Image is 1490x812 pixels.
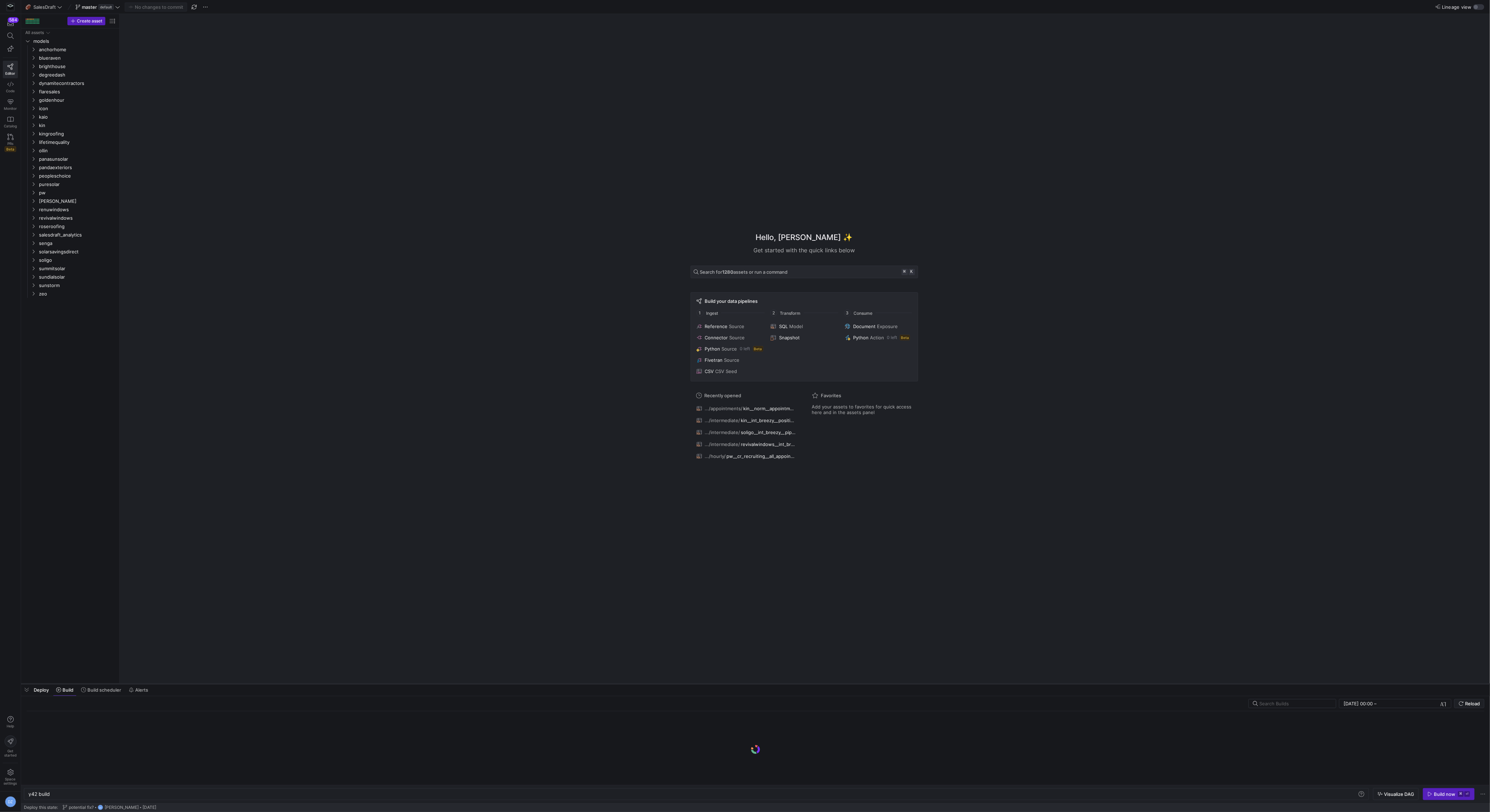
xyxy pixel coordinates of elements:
[24,138,117,146] div: Press SPACE to select this row.
[691,246,918,254] div: Get started with the quick links below
[3,766,18,788] a: Spacesettings
[39,197,116,205] span: [PERSON_NAME]
[6,89,15,93] span: Code
[39,121,116,129] span: kin
[24,79,117,87] div: Press SPACE to select this row.
[789,324,803,329] span: Model
[39,222,116,231] span: roseroofing
[61,803,158,812] button: potential fix?DZ[PERSON_NAME][DATE]
[24,146,117,155] div: Press SPACE to select this row.
[3,17,18,29] button: 584
[6,71,15,75] span: Editor
[24,256,117,264] div: Press SPACE to select this row.
[24,62,117,71] div: Press SPACE to select this row.
[33,37,116,45] span: models
[39,180,116,188] span: puresolar
[24,197,117,205] div: Press SPACE to select this row.
[24,2,64,12] button: 🏈SalesDraft
[695,356,765,364] button: FivetranSource
[1464,791,1470,797] kbd: ⏎
[724,357,740,363] span: Source
[902,269,908,275] kbd: ⌘
[705,324,728,329] span: Reference
[695,440,798,449] button: .../intermediate/revivalwindows__int_breezy__pipeline_stages
[24,205,117,214] div: Press SPACE to select this row.
[39,138,116,146] span: lifetimequality
[705,430,740,435] span: .../intermediate/
[3,96,18,113] a: Monitor
[39,62,116,71] span: brighthouse
[39,248,116,256] span: solarsavingsdirect
[69,805,94,810] span: potential fix?
[67,17,105,25] button: Create asset
[3,78,18,96] a: Code
[3,131,18,155] a: PRsBeta
[24,180,117,188] div: Press SPACE to select this row.
[705,418,740,423] span: .../intermediate/
[39,281,116,289] span: sunstorm
[887,335,897,340] span: 0 left
[741,418,796,423] span: kin__int_breezy__position_custom_fields_wide
[716,368,737,374] span: CSV Seed
[24,214,117,222] div: Press SPACE to select this row.
[39,239,116,247] span: senga
[126,684,151,696] button: Alerts
[727,453,796,459] span: pw__cr_recruiting__all_appointments
[3,61,18,78] a: Editor
[39,214,116,222] span: revivalwindows
[705,393,741,398] span: Recently opened
[705,406,743,411] span: .../appointments/
[39,290,116,298] span: zeo
[753,346,763,352] span: Beta
[39,189,116,197] span: pw
[7,4,14,11] img: https://storage.googleapis.com/y42-prod-data-exchange/images/Yf2Qvegn13xqq0DljGMI0l8d5Zqtiw36EXr8...
[691,266,918,278] button: Search for1280assets or run a command⌘k
[24,281,117,289] div: Press SPACE to select this row.
[5,146,16,152] span: Beta
[24,289,117,298] div: Press SPACE to select this row.
[39,206,116,214] span: renuwindows
[39,164,116,172] span: pandaexteriors
[34,687,49,693] span: Deploy
[39,96,116,104] span: goldenhour
[24,222,117,231] div: Press SPACE to select this row.
[87,687,121,693] span: Build scheduler
[705,453,726,459] span: .../hourly/
[1344,701,1373,706] input: Start datetime
[25,30,44,35] div: All assets
[24,28,117,37] div: Press SPACE to select this row.
[722,346,737,352] span: Source
[877,324,898,329] span: Exposure
[695,404,798,413] button: .../appointments/kin__norm__appointment_facts
[741,430,796,435] span: soligo__int_breezy__pipeline_stages
[705,368,714,374] span: CSV
[39,172,116,180] span: peopleschoice
[853,324,876,329] span: Document
[24,155,117,163] div: Press SPACE to select this row.
[5,796,16,807] div: DZ
[1454,699,1484,708] button: Reload
[695,345,765,353] button: PythonSource0 leftBeta
[24,96,117,104] div: Press SPACE to select this row.
[812,404,912,415] span: Add your assets to favorites for quick access here and in the assets panel
[39,46,116,54] span: anchorhome
[705,357,723,363] span: Fivetran
[1434,791,1455,797] div: Build now
[39,265,116,273] span: summitsolar
[28,791,50,797] span: y42 build
[4,777,17,785] span: Space settings
[105,805,139,810] span: [PERSON_NAME]
[3,733,18,760] button: Getstarted
[729,324,745,329] span: Source
[705,298,758,304] span: Build your data pipelines
[705,346,720,352] span: Python
[821,393,842,398] span: Favorites
[24,129,117,138] div: Press SPACE to select this row.
[744,406,796,411] span: kin__norm__appointment_facts
[24,264,117,273] div: Press SPACE to select this row.
[62,687,73,693] span: Build
[1442,4,1472,10] span: Lineage view
[6,724,15,728] span: Help
[695,322,765,331] button: ReferenceSource
[723,269,734,275] strong: 1280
